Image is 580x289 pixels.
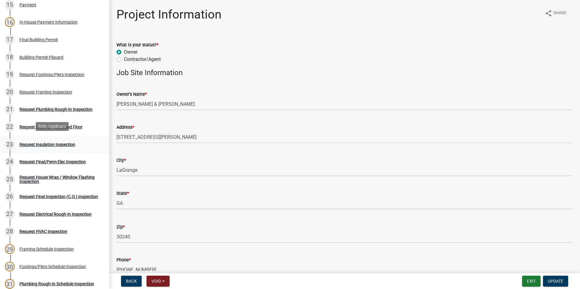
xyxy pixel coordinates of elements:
div: Building Permit Placard [19,55,63,59]
div: Request Final Inspection (C.O.) Inspection [19,194,98,199]
div: 22 [5,122,15,132]
div: 31 [5,279,15,289]
div: 21 [5,105,15,114]
div: Request Electrical Rough-In Inspection [19,212,92,216]
span: Update [548,279,563,284]
label: Zip [116,225,125,229]
div: In-House Payment Information [19,20,78,24]
div: Request Plumbing Rough-In Inspection [19,107,93,111]
button: shareShare [540,7,572,19]
div: Request Crawl Space/Wood Floor [19,125,83,129]
div: Framing Schedule Inspection [19,247,74,251]
div: Plumbing Rough-In Schedule Inspection [19,282,94,286]
h1: Project Information [116,7,221,22]
div: 26 [5,192,15,201]
button: Exit [522,276,541,287]
label: City [116,158,126,163]
div: 17 [5,35,15,45]
label: Phone [116,258,131,262]
div: Request Footings/Piers Inspection [19,72,84,77]
div: Request Final/Perm Elec Inspection [19,160,86,164]
label: Owner's Name [116,92,147,97]
label: Contractor/Agent [124,56,161,63]
div: 23 [5,140,15,149]
label: Owner [124,48,137,56]
div: 18 [5,52,15,62]
div: Request Framing Inspection [19,90,72,94]
button: Update [543,276,568,287]
span: Back [126,279,137,284]
div: 28 [5,227,15,236]
i: share [545,10,552,17]
div: Payment [19,3,36,7]
button: Back [121,276,142,287]
h4: Job Site Information [116,68,573,77]
div: 29 [5,244,15,254]
button: Void [147,276,170,287]
div: 24 [5,157,15,167]
div: Request House Wrap / Window Flashing Inspection [19,175,99,184]
span: Void [151,279,161,284]
div: 30 [5,262,15,271]
label: What is your status? [116,43,158,47]
div: Request Insulation Inspection [19,142,75,147]
div: 27 [5,209,15,219]
div: Request HVAC Inspection [19,229,67,234]
div: 25 [5,174,15,184]
div: 20 [5,87,15,97]
div: 16 [5,17,15,27]
div: Final Building Permit [19,38,58,42]
span: Share [553,10,567,17]
label: State [116,191,129,196]
div: Footings/Piers Schedule Inspection [19,264,86,269]
div: Role: Applicant [36,122,69,131]
div: 19 [5,70,15,79]
label: Address [116,125,134,130]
